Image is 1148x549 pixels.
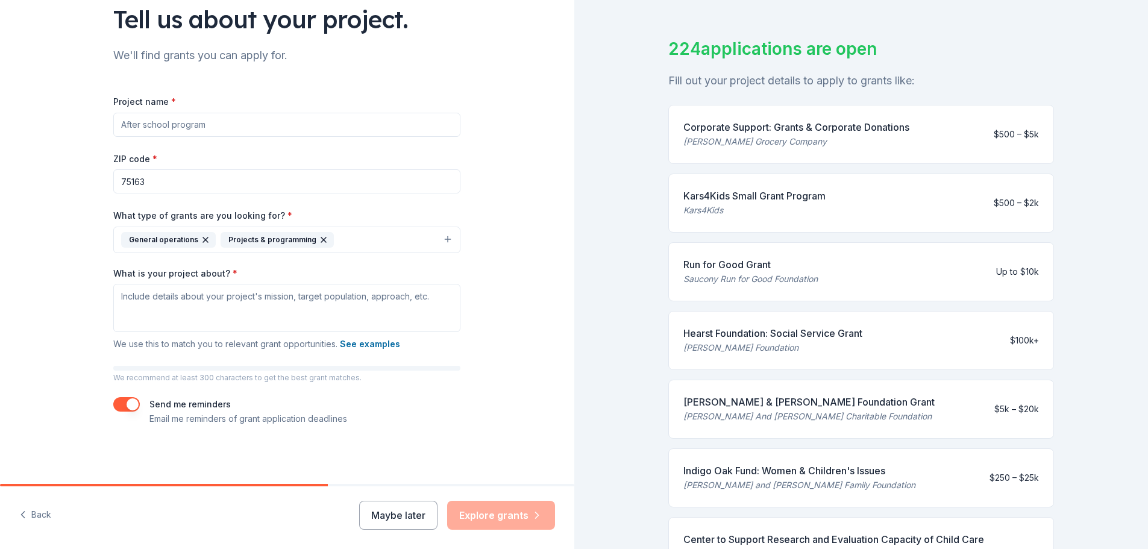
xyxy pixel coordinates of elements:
[683,340,862,355] div: [PERSON_NAME] Foundation
[359,501,438,530] button: Maybe later
[113,153,157,165] label: ZIP code
[996,265,1039,279] div: Up to $10k
[113,169,460,193] input: 12345 (U.S. only)
[990,471,1039,485] div: $250 – $25k
[19,503,51,528] button: Back
[113,227,460,253] button: General operationsProjects & programming
[121,232,216,248] div: General operations
[113,373,460,383] p: We recommend at least 300 characters to get the best grant matches.
[113,339,400,349] span: We use this to match you to relevant grant opportunities.
[683,257,818,272] div: Run for Good Grant
[113,46,460,65] div: We'll find grants you can apply for.
[113,2,460,36] div: Tell us about your project.
[994,402,1039,416] div: $5k – $20k
[683,134,909,149] div: [PERSON_NAME] Grocery Company
[113,268,237,280] label: What is your project about?
[340,337,400,351] button: See examples
[113,96,176,108] label: Project name
[683,120,909,134] div: Corporate Support: Grants & Corporate Donations
[683,478,915,492] div: [PERSON_NAME] and [PERSON_NAME] Family Foundation
[683,203,826,218] div: Kars4Kids
[683,272,818,286] div: Saucony Run for Good Foundation
[149,412,347,426] p: Email me reminders of grant application deadlines
[683,395,935,409] div: [PERSON_NAME] & [PERSON_NAME] Foundation Grant
[994,196,1039,210] div: $500 – $2k
[994,127,1039,142] div: $500 – $5k
[221,232,334,248] div: Projects & programming
[683,409,935,424] div: [PERSON_NAME] And [PERSON_NAME] Charitable Foundation
[683,463,915,478] div: Indigo Oak Fund: Women & Children's Issues
[113,210,292,222] label: What type of grants are you looking for?
[683,326,862,340] div: Hearst Foundation: Social Service Grant
[668,71,1054,90] div: Fill out your project details to apply to grants like:
[149,399,231,409] label: Send me reminders
[683,189,826,203] div: Kars4Kids Small Grant Program
[1010,333,1039,348] div: $100k+
[668,36,1054,61] div: 224 applications are open
[113,113,460,137] input: After school program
